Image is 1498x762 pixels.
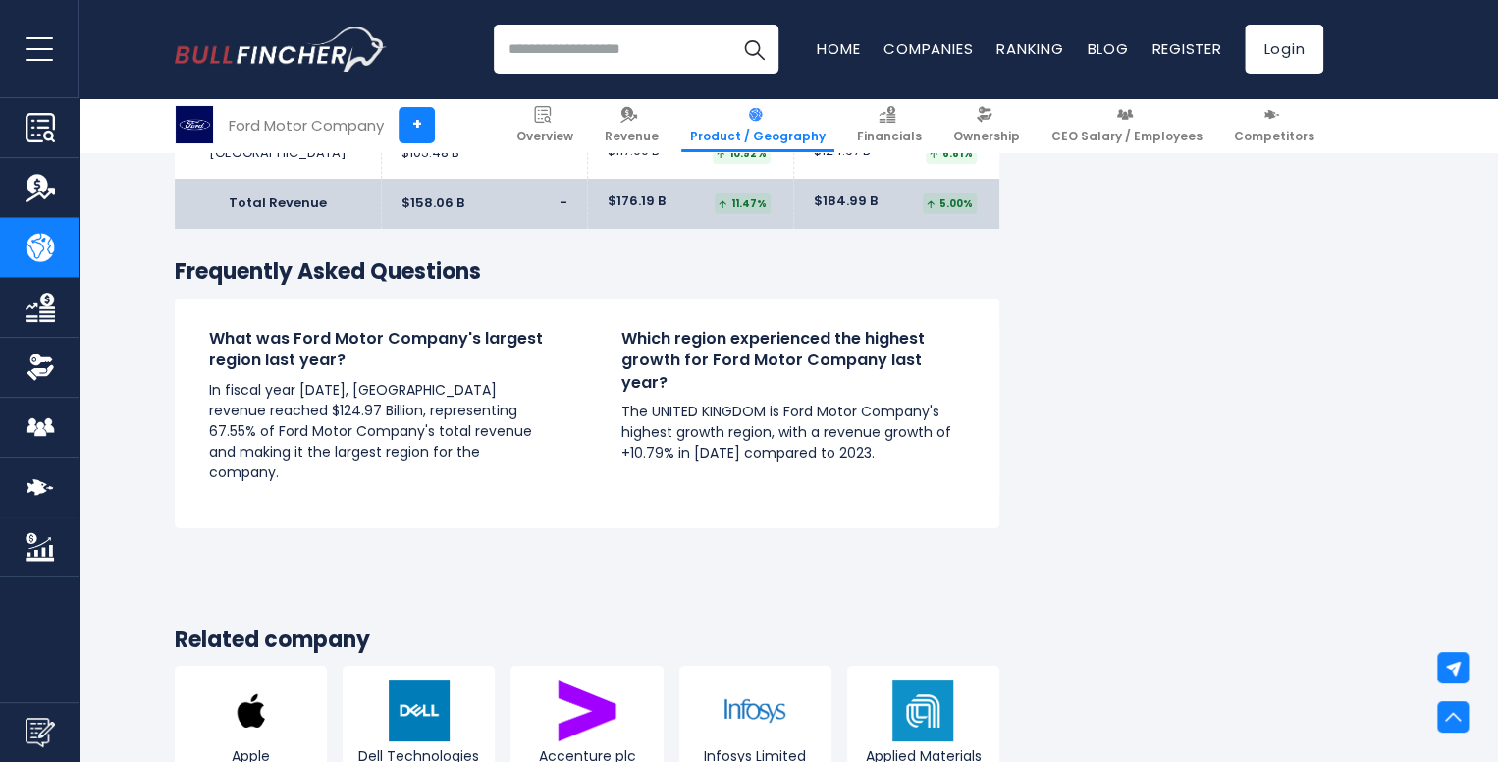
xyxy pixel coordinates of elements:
a: Companies [883,38,973,59]
span: Overview [516,129,573,144]
a: Register [1151,38,1221,59]
div: 6.81% [926,143,977,164]
span: Competitors [1234,129,1314,144]
h4: What was Ford Motor Company's largest region last year? [209,328,553,372]
div: Ford Motor Company [229,114,384,136]
button: Search [729,25,778,74]
span: $184.99 B [814,193,878,210]
div: 5.00% [923,193,977,214]
span: - [561,145,567,162]
span: Financials [857,129,922,144]
a: Overview [508,98,582,152]
span: Revenue [605,129,659,144]
td: [GEOGRAPHIC_DATA] [175,129,381,179]
span: $105.48 B [401,145,459,162]
img: AMAT logo [892,680,953,741]
span: $117.00 B [608,143,660,160]
a: CEO Salary / Employees [1043,98,1211,152]
a: Blog [1087,38,1128,59]
div: 11.47% [715,193,771,214]
p: The UNITED KINGDOM is Ford Motor Company's highest growth region, with a revenue growth of +10.79... [621,402,965,463]
h3: Related company [175,626,999,655]
div: 10.92% [713,143,771,164]
span: Ownership [953,129,1020,144]
a: Ownership [944,98,1029,152]
a: Home [817,38,860,59]
img: ACN logo [557,680,617,741]
p: In fiscal year [DATE], [GEOGRAPHIC_DATA] revenue reached $124.97 Billion, representing 67.55% of ... [209,380,553,483]
img: Bullfincher logo [175,27,387,72]
h3: Frequently Asked Questions [175,258,999,287]
span: $124.97 B [814,143,871,160]
a: Ranking [996,38,1063,59]
a: Product / Geography [681,98,834,152]
img: DELL logo [389,680,450,741]
a: + [399,107,435,143]
img: F logo [176,106,213,143]
img: INFY logo [724,680,785,741]
span: Product / Geography [690,129,826,144]
a: Competitors [1225,98,1323,152]
a: Login [1245,25,1323,74]
h4: Which region experienced the highest growth for Ford Motor Company last year? [621,328,965,394]
span: CEO Salary / Employees [1051,129,1203,144]
a: Go to homepage [175,27,386,72]
img: Ownership [26,353,55,382]
span: - [560,195,567,212]
a: Financials [848,98,931,152]
img: AAPL logo [221,680,282,741]
span: $176.19 B [608,193,666,210]
span: $158.06 B [401,195,464,212]
a: Revenue [596,98,668,152]
td: Total Revenue [175,179,381,229]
